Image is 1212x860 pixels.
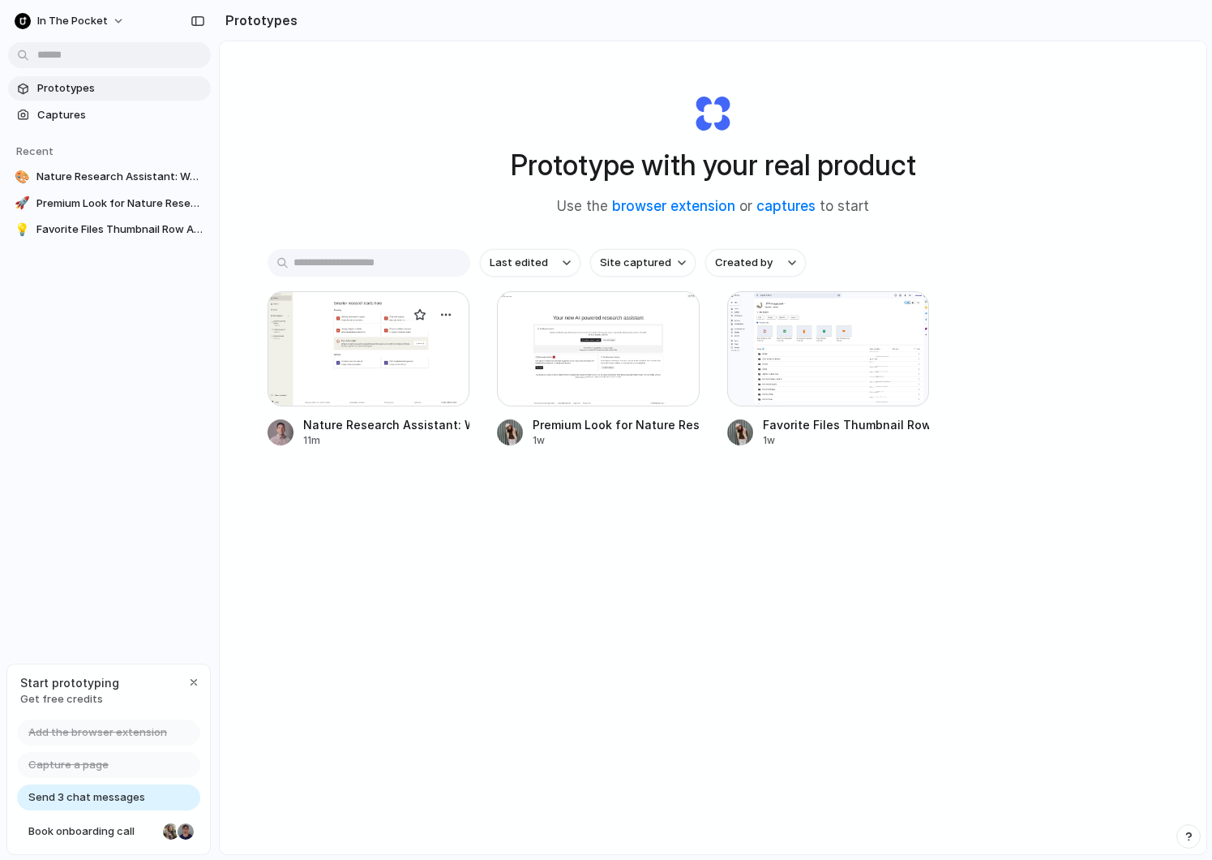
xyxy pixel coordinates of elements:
[37,13,108,29] span: In The Pocket
[727,291,930,448] a: Favorite Files Thumbnail Row AdditionFavorite Files Thumbnail Row Addition1w
[8,165,211,189] a: 🎨Nature Research Assistant: Workspaces Sidebar
[763,433,930,448] div: 1w
[28,823,156,840] span: Book onboarding call
[533,433,700,448] div: 1w
[715,255,773,271] span: Created by
[303,416,470,433] div: Nature Research Assistant: Workspaces Sidebar
[268,291,470,448] a: Nature Research Assistant: Workspaces SidebarNature Research Assistant: Workspaces Sidebar11m
[756,198,816,214] a: captures
[8,191,211,216] a: 🚀Premium Look for Nature Research Assistant
[16,144,54,157] span: Recent
[37,107,204,123] span: Captures
[15,221,30,238] div: 💡
[590,249,696,277] button: Site captured
[8,76,211,101] a: Prototypes
[612,198,735,214] a: browser extension
[37,80,204,97] span: Prototypes
[20,691,119,707] span: Get free credits
[480,249,580,277] button: Last edited
[303,433,470,448] div: 11m
[533,416,700,433] div: Premium Look for Nature Research Assistant
[176,822,195,841] div: Christian Iacullo
[497,291,700,448] a: Premium Look for Nature Research AssistantPremium Look for Nature Research Assistant1w
[17,819,200,845] a: Book onboarding call
[490,255,548,271] span: Last edited
[161,822,181,841] div: Nicole Kubica
[219,11,298,30] h2: Prototypes
[8,103,211,127] a: Captures
[600,255,671,271] span: Site captured
[36,196,204,212] span: Premium Look for Nature Research Assistant
[8,217,211,242] a: 💡Favorite Files Thumbnail Row Addition
[28,725,167,741] span: Add the browser extension
[557,196,869,217] span: Use the or to start
[8,8,133,34] button: In The Pocket
[705,249,806,277] button: Created by
[36,169,204,185] span: Nature Research Assistant: Workspaces Sidebar
[511,144,916,187] h1: Prototype with your real product
[763,416,930,433] div: Favorite Files Thumbnail Row Addition
[15,196,30,212] div: 🚀
[20,674,119,691] span: Start prototyping
[15,169,30,185] div: 🎨
[28,789,145,806] span: Send 3 chat messages
[28,757,109,773] span: Capture a page
[36,221,204,238] span: Favorite Files Thumbnail Row Addition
